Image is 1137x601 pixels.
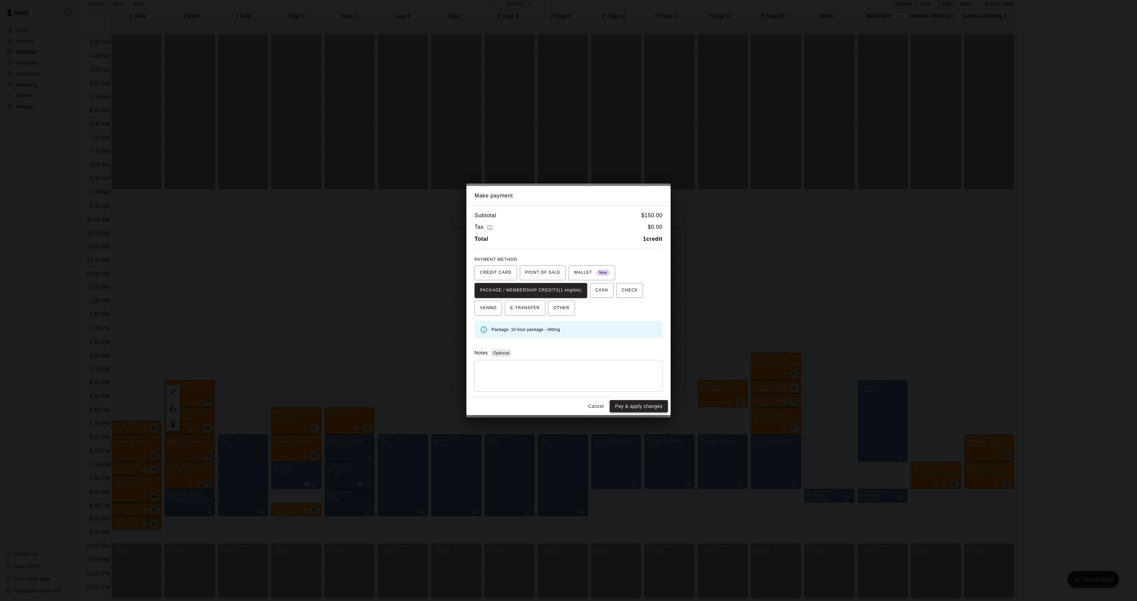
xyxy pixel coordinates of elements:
[475,283,587,298] button: PACKAGE / MEMBERSHIP CREDITS(1 eligible)
[525,267,560,278] span: POINT OF SALE
[475,257,517,262] span: PAYMENT METHOD
[595,285,608,296] span: CASH
[548,301,575,316] button: OTHER
[610,400,668,413] button: Pay & apply changes
[475,223,494,232] h6: Tax
[568,265,615,280] button: WALLET New
[480,267,512,278] span: CREDIT CARD
[475,350,488,355] label: Notes
[520,265,566,280] button: POINT OF SALE
[616,283,643,298] button: CHECK
[505,301,545,316] button: E-TRANSFER
[641,211,662,220] h6: $ 150.00
[475,211,496,220] h6: Subtotal
[475,265,517,280] button: CREDIT CARD
[466,186,671,206] h2: Make payment
[590,283,613,298] button: CASH
[596,268,610,278] span: New
[648,223,662,232] h6: $ 0.00
[585,400,607,413] button: Cancel
[574,267,610,278] span: WALLET
[475,301,502,316] button: VENMO
[475,236,488,242] b: Total
[492,327,560,332] span: Package: 10 hour package - Hitting
[622,285,638,296] span: CHECK
[490,350,512,355] span: Optional
[480,285,582,296] span: PACKAGE / MEMBERSHIP CREDITS (1 eligible)
[510,303,540,314] span: E-TRANSFER
[643,236,662,242] b: 1 credit
[554,303,570,314] span: OTHER
[480,303,497,314] span: VENMO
